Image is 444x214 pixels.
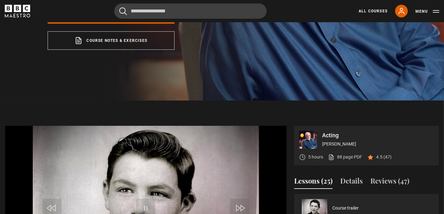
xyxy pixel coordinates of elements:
button: Details [340,176,363,189]
a: All Courses [359,8,388,14]
button: Submit the search query [119,7,127,15]
p: Acting [322,133,434,138]
a: Course notes & exercises [48,31,175,50]
p: [PERSON_NAME] [322,141,434,147]
p: 4.5 (47) [376,154,392,160]
p: 5 hours [308,154,323,160]
input: Search [114,3,267,19]
a: Course trailer [332,205,359,211]
button: Toggle navigation [415,8,439,15]
a: 88 page PDF [328,154,362,160]
svg: BBC Maestro [5,5,30,17]
button: Reviews (47) [370,176,409,189]
button: Lessons (25) [294,176,333,189]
